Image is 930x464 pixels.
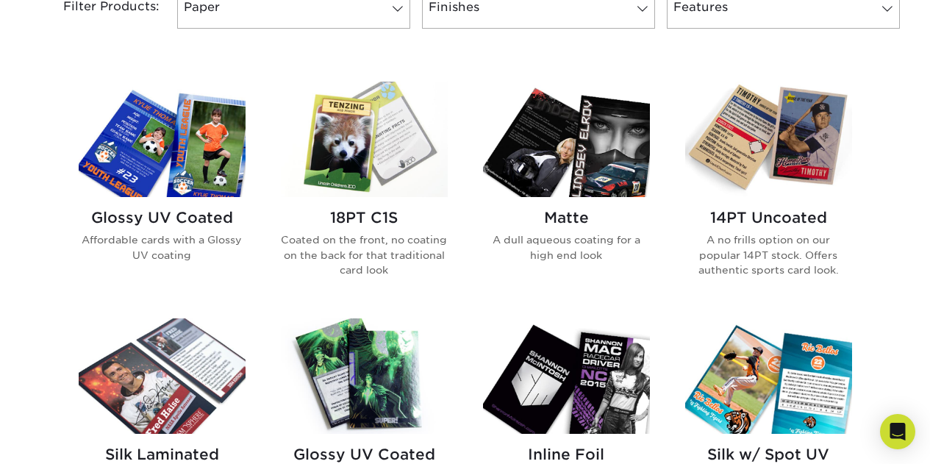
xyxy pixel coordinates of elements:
p: A dull aqueous coating for a high end look [483,232,650,263]
img: Glossy UV Coated Trading Cards [79,82,246,197]
p: A no frills option on our popular 14PT stock. Offers authentic sports card look. [685,232,852,277]
img: Glossy UV Coated w/ Inline Foil Trading Cards [281,318,448,434]
h2: Matte [483,209,650,226]
img: Silk w/ Spot UV Trading Cards [685,318,852,434]
img: 18PT C1S Trading Cards [281,82,448,197]
p: Affordable cards with a Glossy UV coating [79,232,246,263]
a: 18PT C1S Trading Cards 18PT C1S Coated on the front, no coating on the back for that traditional ... [281,82,448,301]
a: Matte Trading Cards Matte A dull aqueous coating for a high end look [483,82,650,301]
p: Coated on the front, no coating on the back for that traditional card look [281,232,448,277]
a: 14PT Uncoated Trading Cards 14PT Uncoated A no frills option on our popular 14PT stock. Offers au... [685,82,852,301]
h2: Silk Laminated [79,446,246,463]
h2: 14PT Uncoated [685,209,852,226]
img: 14PT Uncoated Trading Cards [685,82,852,197]
h2: Glossy UV Coated [79,209,246,226]
img: Inline Foil Trading Cards [483,318,650,434]
div: Open Intercom Messenger [880,414,915,449]
h2: Inline Foil [483,446,650,463]
h2: Silk w/ Spot UV [685,446,852,463]
h2: 18PT C1S [281,209,448,226]
a: Glossy UV Coated Trading Cards Glossy UV Coated Affordable cards with a Glossy UV coating [79,82,246,301]
img: Silk Laminated Trading Cards [79,318,246,434]
img: Matte Trading Cards [483,82,650,197]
